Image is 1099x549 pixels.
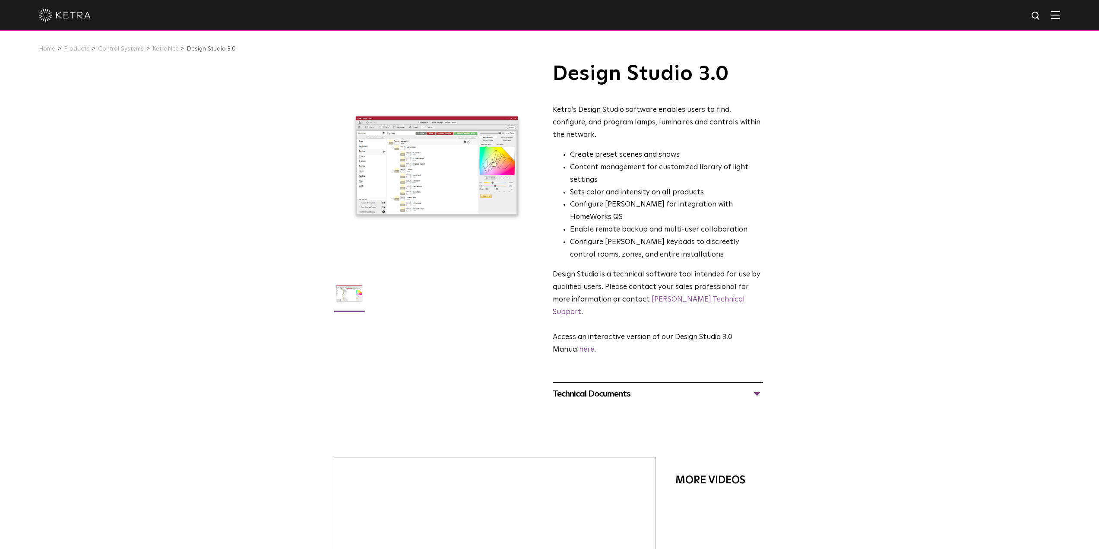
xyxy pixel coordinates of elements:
a: here [579,346,594,353]
li: Create preset scenes and shows [570,149,763,162]
a: [PERSON_NAME] Technical Support [553,296,745,316]
p: Design Studio is a technical software tool intended for use by qualified users. Please contact yo... [553,269,763,319]
img: DS-2.0 [333,277,366,317]
a: Control Systems [98,46,144,52]
li: Configure [PERSON_NAME] keypads to discreetly control rooms, zones, and entire installations [570,236,763,261]
li: Enable remote backup and multi-user collaboration [570,224,763,236]
div: More Videos [675,470,753,491]
a: Products [64,46,89,52]
img: ketra-logo-2019-white [39,9,91,22]
img: Hamburger%20Nav.svg [1051,11,1060,19]
h1: Design Studio 3.0 [553,63,763,85]
li: Sets color and intensity on all products [570,187,763,199]
a: KetraNet [152,46,178,52]
img: search icon [1031,11,1042,22]
li: Configure [PERSON_NAME] for integration with HomeWorks QS [570,199,763,224]
p: Access an interactive version of our Design Studio 3.0 Manual . [553,331,763,356]
li: Content management for customized library of light settings [570,162,763,187]
a: Design Studio 3.0 [187,46,236,52]
div: Ketra’s Design Studio software enables users to find, configure, and program lamps, luminaires an... [553,104,763,142]
a: Home [39,46,55,52]
div: Technical Documents [553,387,763,401]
